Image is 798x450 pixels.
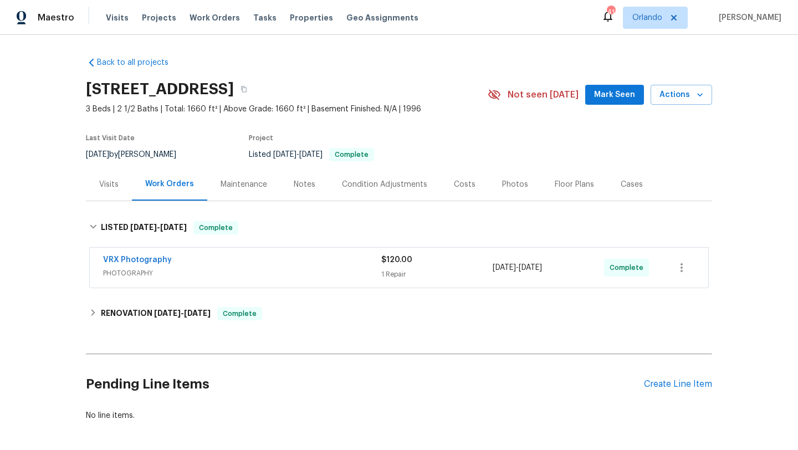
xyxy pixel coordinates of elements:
span: Complete [218,308,261,319]
div: 1 Repair [381,269,493,280]
span: 3 Beds | 2 1/2 Baths | Total: 1660 ft² | Above Grade: 1660 ft² | Basement Finished: N/A | 1996 [86,104,488,115]
span: - [154,309,211,317]
div: by [PERSON_NAME] [86,148,190,161]
span: [DATE] [154,309,181,317]
div: Maintenance [221,179,267,190]
span: - [130,223,187,231]
h2: [STREET_ADDRESS] [86,84,234,95]
div: 41 [607,7,615,18]
div: Cases [621,179,643,190]
h6: LISTED [101,221,187,234]
span: Visits [106,12,129,23]
div: LISTED [DATE]-[DATE]Complete [86,210,712,246]
span: Maestro [38,12,74,23]
a: Back to all projects [86,57,192,68]
span: $120.00 [381,256,412,264]
h2: Pending Line Items [86,359,644,410]
span: Mark Seen [594,88,635,102]
div: Costs [454,179,475,190]
div: No line items. [86,410,712,421]
button: Actions [651,85,712,105]
span: [PERSON_NAME] [714,12,781,23]
span: Projects [142,12,176,23]
div: Photos [502,179,528,190]
span: [DATE] [519,264,542,272]
span: Work Orders [190,12,240,23]
span: Properties [290,12,333,23]
h6: RENOVATION [101,307,211,320]
button: Mark Seen [585,85,644,105]
span: [DATE] [299,151,323,158]
span: Complete [610,262,648,273]
a: VRX Photography [103,256,172,264]
span: [DATE] [160,223,187,231]
span: Actions [659,88,703,102]
span: [DATE] [493,264,516,272]
div: Visits [99,179,119,190]
span: [DATE] [273,151,296,158]
div: Notes [294,179,315,190]
div: Floor Plans [555,179,594,190]
span: Project [249,135,273,141]
span: Complete [195,222,237,233]
span: Last Visit Date [86,135,135,141]
button: Copy Address [234,79,254,99]
span: [DATE] [130,223,157,231]
span: Tasks [253,14,277,22]
div: RENOVATION [DATE]-[DATE]Complete [86,300,712,327]
div: Condition Adjustments [342,179,427,190]
span: Complete [330,151,373,158]
span: PHOTOGRAPHY [103,268,381,279]
span: Geo Assignments [346,12,418,23]
span: Orlando [632,12,662,23]
span: - [273,151,323,158]
span: [DATE] [184,309,211,317]
span: Not seen [DATE] [508,89,579,100]
span: - [493,262,542,273]
div: Create Line Item [644,379,712,390]
span: [DATE] [86,151,109,158]
div: Work Orders [145,178,194,190]
span: Listed [249,151,374,158]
